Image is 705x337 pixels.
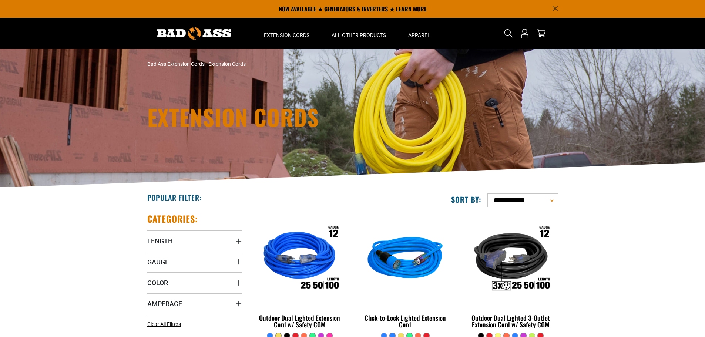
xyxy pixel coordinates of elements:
[397,18,442,49] summary: Apparel
[358,314,452,328] div: Click-to-Lock Lighted Extension Cord
[253,213,347,332] a: Outdoor Dual Lighted Extension Cord w/ Safety CGM Outdoor Dual Lighted Extension Cord w/ Safety CGM
[463,213,558,332] a: Outdoor Dual Lighted 3-Outlet Extension Cord w/ Safety CGM Outdoor Dual Lighted 3-Outlet Extensio...
[147,237,173,245] span: Length
[147,258,169,266] span: Gauge
[320,18,397,49] summary: All Other Products
[147,279,168,287] span: Color
[253,217,346,302] img: Outdoor Dual Lighted Extension Cord w/ Safety CGM
[147,252,242,272] summary: Gauge
[147,61,205,67] a: Bad Ass Extension Cords
[147,300,182,308] span: Amperage
[408,32,430,38] span: Apparel
[147,320,184,328] a: Clear All Filters
[147,106,417,128] h1: Extension Cords
[264,32,309,38] span: Extension Cords
[463,314,558,328] div: Outdoor Dual Lighted 3-Outlet Extension Cord w/ Safety CGM
[503,27,514,39] summary: Search
[358,213,452,332] a: blue Click-to-Lock Lighted Extension Cord
[359,217,452,302] img: blue
[147,321,181,327] span: Clear All Filters
[206,61,207,67] span: ›
[147,293,242,314] summary: Amperage
[147,193,202,202] h2: Popular Filter:
[208,61,246,67] span: Extension Cords
[332,32,386,38] span: All Other Products
[253,314,347,328] div: Outdoor Dual Lighted Extension Cord w/ Safety CGM
[147,272,242,293] summary: Color
[157,27,231,40] img: Bad Ass Extension Cords
[451,195,481,204] label: Sort by:
[253,18,320,49] summary: Extension Cords
[147,60,417,68] nav: breadcrumbs
[147,213,198,225] h2: Categories:
[464,217,557,302] img: Outdoor Dual Lighted 3-Outlet Extension Cord w/ Safety CGM
[147,230,242,251] summary: Length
